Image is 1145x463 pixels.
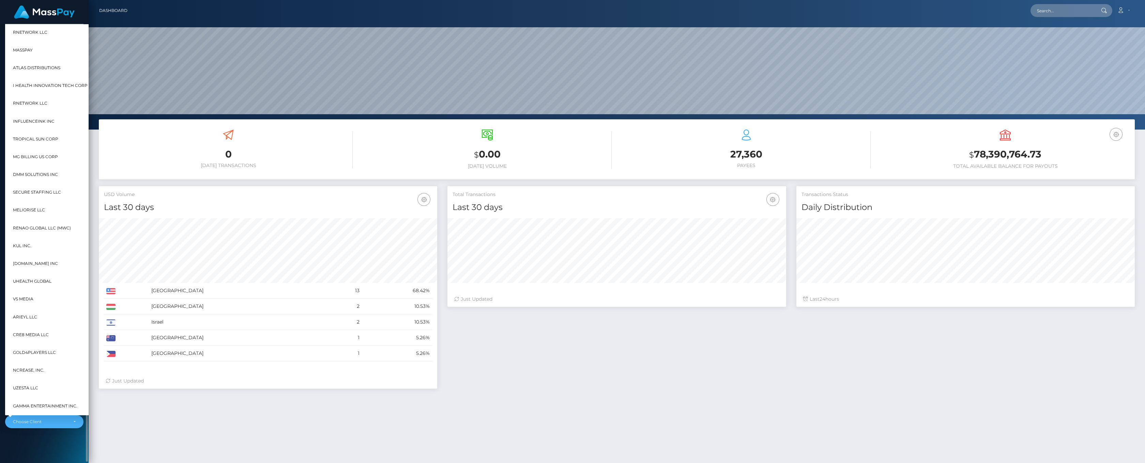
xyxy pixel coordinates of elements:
td: 2 [332,299,362,314]
span: InfluenceInk Inc [13,117,55,125]
h3: 27,360 [622,148,871,161]
img: MassPay Logo [14,5,75,19]
span: MG Billing US Corp [13,152,58,161]
h6: [DATE] Transactions [104,163,353,168]
td: 10.53% [362,314,432,330]
td: [GEOGRAPHIC_DATA] [149,346,332,361]
h6: [DATE] Volume [363,163,612,169]
td: [GEOGRAPHIC_DATA] [149,330,332,346]
span: Tropical Sun Corp [13,134,58,143]
span: Gamma Entertainment Inc. [13,401,77,410]
td: 68.42% [362,283,432,299]
div: Choose Client [13,419,68,424]
h6: Total Available Balance for Payouts [881,163,1130,169]
a: Dashboard [99,3,127,18]
img: PH.png [106,351,116,357]
input: Search... [1030,4,1095,17]
td: [GEOGRAPHIC_DATA] [149,299,332,314]
h3: 78,390,764.73 [881,148,1130,162]
span: UHealth Global [13,277,51,286]
span: Atlas Distributions [13,63,60,72]
td: 5.26% [362,346,432,361]
span: Arieyl LLC [13,312,37,321]
span: MassPay [13,46,33,55]
span: VS Media [13,295,33,303]
span: Renao Global LLC (MWC) [13,223,71,232]
h4: Last 30 days [453,201,781,213]
span: 24 [820,296,825,302]
h4: Daily Distribution [801,201,1130,213]
span: Ncrease, Inc. [13,366,44,375]
td: 2 [332,314,362,330]
td: Israel [149,314,332,330]
span: [DOMAIN_NAME] INC [13,259,58,268]
div: Just Updated [454,296,779,303]
span: rNetwork LLC [13,99,47,108]
td: 5.26% [362,330,432,346]
button: Choose Client [5,415,83,428]
small: $ [474,150,479,160]
span: Cre8 Media LLC [13,330,49,339]
span: Kul Inc. [13,241,31,250]
h4: Last 30 days [104,201,432,213]
span: DMM Solutions Inc [13,170,58,179]
img: AU.png [106,335,116,341]
span: I HEALTH INNOVATION TECH CORP [13,81,88,90]
h5: USD Volume [104,191,432,198]
h6: Payees [622,163,871,168]
img: HU.png [106,304,116,310]
h3: 0 [104,148,353,161]
td: 13 [332,283,362,299]
h3: 0.00 [363,148,612,162]
span: Meliorise LLC [13,206,45,214]
span: Secure Staffing LLC [13,188,61,197]
span: Gold4Players LLC [13,348,56,357]
td: [GEOGRAPHIC_DATA] [149,283,332,299]
small: $ [969,150,974,160]
td: 1 [332,330,362,346]
div: Last hours [803,296,1128,303]
span: RNetwork LLC [13,28,47,36]
span: UzestA LLC [13,384,38,392]
td: 1 [332,346,362,361]
img: IL.png [106,319,116,326]
td: 10.53% [362,299,432,314]
h5: Transactions Status [801,191,1130,198]
img: US.png [106,288,116,294]
h5: Total Transactions [453,191,781,198]
div: Just Updated [106,377,430,385]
